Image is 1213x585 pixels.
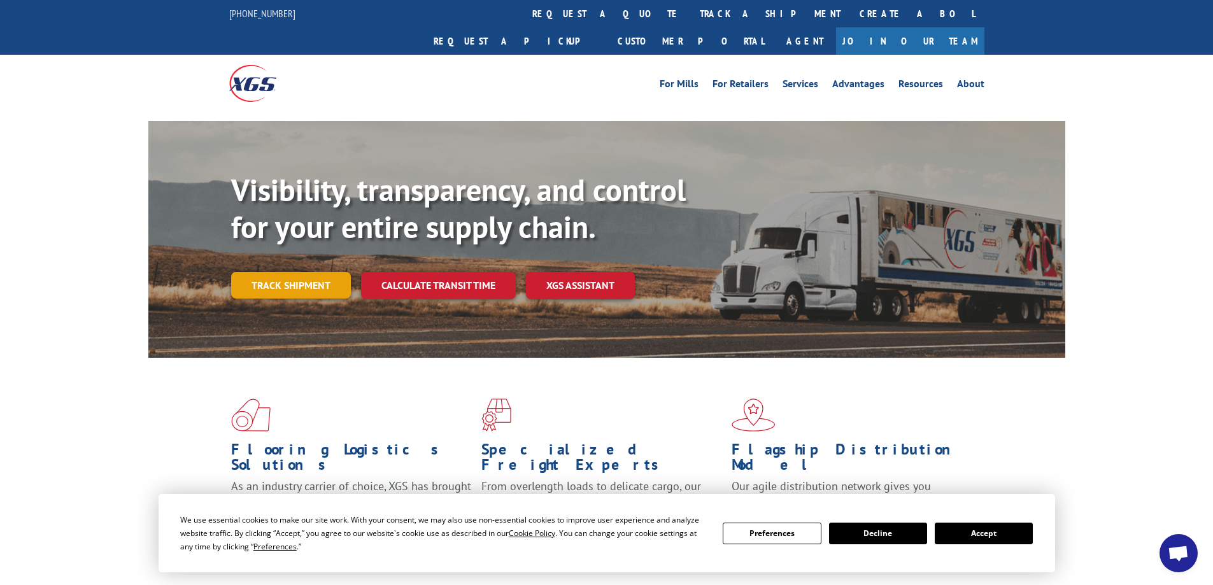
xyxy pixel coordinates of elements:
button: Accept [935,523,1033,544]
a: Agent [774,27,836,55]
div: Cookie Consent Prompt [159,494,1055,572]
a: Join Our Team [836,27,984,55]
img: xgs-icon-focused-on-flooring-red [481,398,511,432]
b: Visibility, transparency, and control for your entire supply chain. [231,170,686,246]
p: From overlength loads to delicate cargo, our experienced staff knows the best way to move your fr... [481,479,722,535]
a: Services [783,79,818,93]
a: [PHONE_NUMBER] [229,7,295,20]
a: For Mills [660,79,699,93]
a: For Retailers [713,79,769,93]
div: We use essential cookies to make our site work. With your consent, we may also use non-essential ... [180,513,707,553]
div: Open chat [1160,534,1198,572]
a: About [957,79,984,93]
h1: Flagship Distribution Model [732,442,972,479]
span: As an industry carrier of choice, XGS has brought innovation and dedication to flooring logistics... [231,479,471,524]
a: Resources [898,79,943,93]
a: Advantages [832,79,884,93]
span: Preferences [253,541,297,552]
img: xgs-icon-flagship-distribution-model-red [732,398,776,432]
h1: Flooring Logistics Solutions [231,442,472,479]
a: Request a pickup [424,27,608,55]
a: Calculate transit time [361,272,516,299]
span: Cookie Policy [509,528,555,539]
span: Our agile distribution network gives you nationwide inventory management on demand. [732,479,966,509]
img: xgs-icon-total-supply-chain-intelligence-red [231,398,271,432]
a: XGS ASSISTANT [526,272,635,299]
button: Preferences [723,523,821,544]
h1: Specialized Freight Experts [481,442,722,479]
a: Customer Portal [608,27,774,55]
button: Decline [829,523,927,544]
a: Track shipment [231,272,351,299]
